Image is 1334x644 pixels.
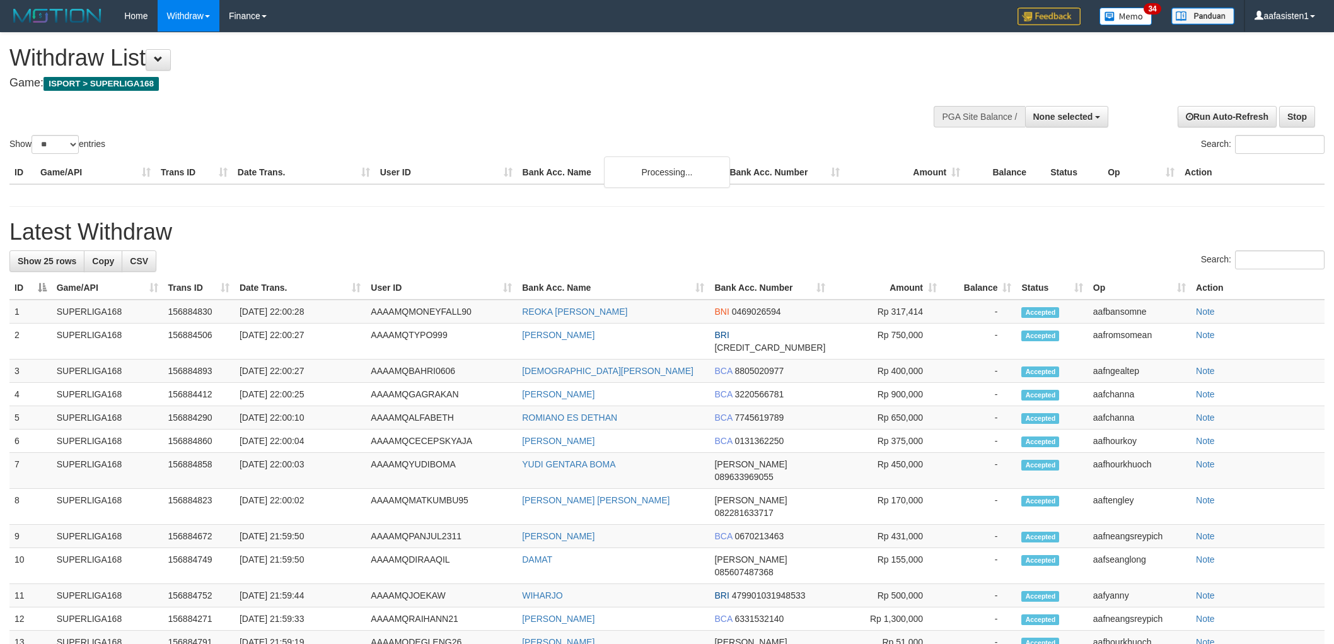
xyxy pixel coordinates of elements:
[604,156,730,188] div: Processing...
[1144,3,1161,15] span: 34
[942,584,1016,607] td: -
[366,300,517,324] td: AAAAMQMONEYFALL90
[522,459,615,469] a: YUDI GENTARA BOMA
[734,436,784,446] span: Copy 0131362250 to clipboard
[1088,453,1191,489] td: aafhourkhuoch
[163,276,235,300] th: Trans ID: activate to sort column ascending
[942,607,1016,631] td: -
[32,135,79,154] select: Showentries
[942,324,1016,360] td: -
[1088,430,1191,453] td: aafhourkoy
[366,525,517,548] td: AAAAMQPANJUL2311
[9,360,52,383] td: 3
[830,360,942,383] td: Rp 400,000
[1021,390,1059,401] span: Accepted
[1088,324,1191,360] td: aafromsomean
[9,161,35,184] th: ID
[1099,8,1152,25] img: Button%20Memo.svg
[1021,331,1059,341] span: Accepted
[714,531,732,541] span: BCA
[9,525,52,548] td: 9
[84,250,122,272] a: Copy
[522,413,617,423] a: ROMIANO ES DETHAN
[518,161,725,184] th: Bank Acc. Name
[734,413,784,423] span: Copy 7745619789 to clipboard
[942,406,1016,430] td: -
[714,508,773,518] span: Copy 082281633717 to clipboard
[1196,495,1215,505] a: Note
[732,590,806,600] span: Copy 479901031948533 to clipboard
[714,472,773,482] span: Copy 089633969055 to clipboard
[1196,436,1215,446] a: Note
[163,525,235,548] td: 156884672
[1021,366,1059,377] span: Accepted
[9,45,877,71] h1: Withdraw List
[9,406,52,430] td: 5
[1196,389,1215,399] a: Note
[1016,276,1087,300] th: Status: activate to sort column ascending
[830,324,942,360] td: Rp 750,000
[714,590,729,600] span: BRI
[734,366,784,376] span: Copy 8805020977 to clipboard
[522,366,693,376] a: [DEMOGRAPHIC_DATA][PERSON_NAME]
[52,548,163,584] td: SUPERLIGA168
[366,607,517,631] td: AAAAMQRAIHANN21
[1021,591,1059,602] span: Accepted
[714,459,787,469] span: [PERSON_NAME]
[235,324,366,360] td: [DATE] 22:00:27
[9,300,52,324] td: 1
[92,256,114,266] span: Copy
[235,430,366,453] td: [DATE] 22:00:04
[52,276,163,300] th: Game/API: activate to sort column ascending
[156,161,233,184] th: Trans ID
[1021,614,1059,625] span: Accepted
[1088,525,1191,548] td: aafneangsreypich
[235,276,366,300] th: Date Trans.: activate to sort column ascending
[366,489,517,525] td: AAAAMQMATKUMBU95
[9,584,52,607] td: 11
[830,300,942,324] td: Rp 317,414
[9,324,52,360] td: 2
[1088,383,1191,406] td: aafchanna
[830,383,942,406] td: Rp 900,000
[830,430,942,453] td: Rp 375,000
[366,276,517,300] th: User ID: activate to sort column ascending
[163,607,235,631] td: 156884271
[934,106,1024,127] div: PGA Site Balance /
[1021,307,1059,318] span: Accepted
[52,584,163,607] td: SUPERLIGA168
[9,383,52,406] td: 4
[366,548,517,584] td: AAAAMQDIRAAQIL
[942,525,1016,548] td: -
[714,307,729,317] span: BNI
[52,607,163,631] td: SUPERLIGA168
[52,525,163,548] td: SUPERLIGA168
[233,161,375,184] th: Date Trans.
[1021,532,1059,542] span: Accepted
[9,430,52,453] td: 6
[522,389,594,399] a: [PERSON_NAME]
[9,220,1325,245] h1: Latest Withdraw
[732,307,781,317] span: Copy 0469026594 to clipboard
[163,430,235,453] td: 156884860
[942,383,1016,406] td: -
[1088,360,1191,383] td: aafngealtep
[522,531,594,541] a: [PERSON_NAME]
[235,453,366,489] td: [DATE] 22:00:03
[163,453,235,489] td: 156884858
[724,161,845,184] th: Bank Acc. Number
[965,161,1045,184] th: Balance
[830,406,942,430] td: Rp 650,000
[1196,459,1215,469] a: Note
[1235,135,1325,154] input: Search:
[517,276,709,300] th: Bank Acc. Name: activate to sort column ascending
[375,161,518,184] th: User ID
[1088,300,1191,324] td: aafbansomne
[1088,548,1191,584] td: aafseanglong
[1201,135,1325,154] label: Search:
[522,436,594,446] a: [PERSON_NAME]
[942,548,1016,584] td: -
[830,489,942,525] td: Rp 170,000
[942,300,1016,324] td: -
[830,453,942,489] td: Rp 450,000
